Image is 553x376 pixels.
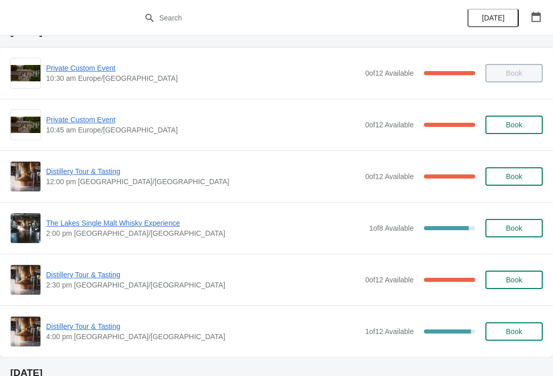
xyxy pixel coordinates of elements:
button: Book [485,219,543,237]
img: Private Custom Event | | 10:30 am Europe/London [11,65,40,82]
button: [DATE] [467,9,519,27]
span: 0 of 12 Available [365,69,414,77]
span: Book [506,121,522,129]
img: Distillery Tour & Tasting | | 4:00 pm Europe/London [11,317,40,346]
span: Book [506,327,522,336]
span: Book [506,224,522,232]
img: Distillery Tour & Tasting | | 12:00 pm Europe/London [11,162,40,191]
span: The Lakes Single Malt Whisky Experience [46,218,364,228]
span: 12:00 pm [GEOGRAPHIC_DATA]/[GEOGRAPHIC_DATA] [46,176,360,187]
span: 2:00 pm [GEOGRAPHIC_DATA]/[GEOGRAPHIC_DATA] [46,228,364,238]
span: Private Custom Event [46,115,360,125]
img: Private Custom Event | | 10:45 am Europe/London [11,117,40,134]
span: Private Custom Event [46,63,360,73]
span: 1 of 8 Available [369,224,414,232]
img: The Lakes Single Malt Whisky Experience | | 2:00 pm Europe/London [11,213,40,243]
span: Book [506,276,522,284]
button: Book [485,322,543,341]
span: 10:45 am Europe/[GEOGRAPHIC_DATA] [46,125,360,135]
span: 0 of 12 Available [365,121,414,129]
input: Search [159,9,415,27]
span: Book [506,172,522,181]
span: Distillery Tour & Tasting [46,166,360,176]
span: 4:00 pm [GEOGRAPHIC_DATA]/[GEOGRAPHIC_DATA] [46,331,360,342]
button: Book [485,271,543,289]
button: Book [485,167,543,186]
span: 0 of 12 Available [365,276,414,284]
span: 0 of 12 Available [365,172,414,181]
span: 10:30 am Europe/[GEOGRAPHIC_DATA] [46,73,360,83]
button: Book [485,116,543,134]
span: [DATE] [482,14,504,22]
span: Distillery Tour & Tasting [46,270,360,280]
img: Distillery Tour & Tasting | | 2:30 pm Europe/London [11,265,40,295]
span: 1 of 12 Available [365,327,414,336]
span: Distillery Tour & Tasting [46,321,360,331]
span: 2:30 pm [GEOGRAPHIC_DATA]/[GEOGRAPHIC_DATA] [46,280,360,290]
